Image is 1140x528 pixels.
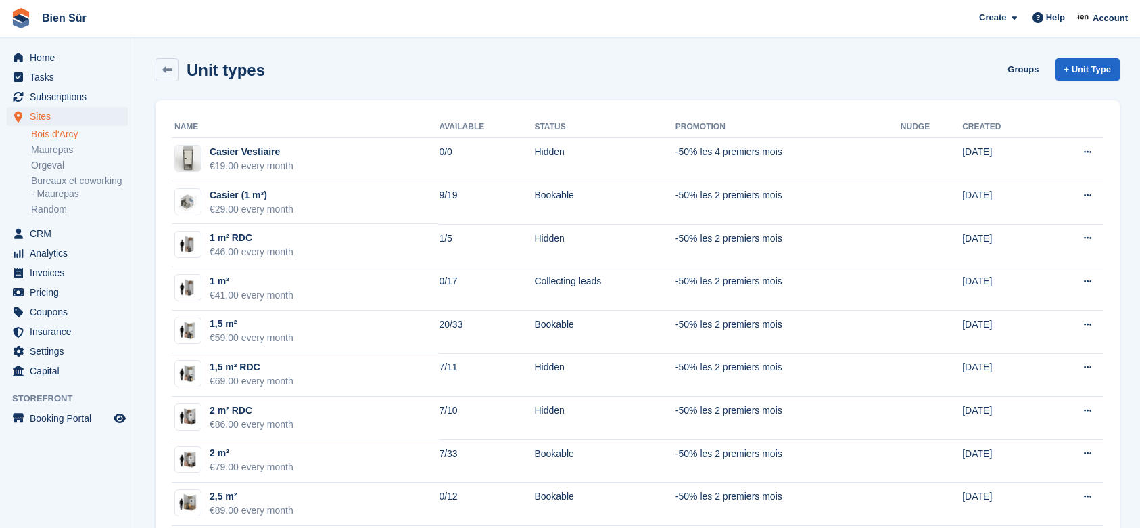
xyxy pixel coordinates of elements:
[439,181,534,225] td: 9/19
[30,322,111,341] span: Insurance
[962,224,1043,267] td: [DATE]
[210,374,293,389] div: €69.00 every month
[31,144,128,156] a: Maurepas
[962,439,1043,483] td: [DATE]
[901,116,962,138] th: Nudge
[7,107,128,126] a: menu
[30,303,111,322] span: Coupons
[210,159,293,173] div: €19.00 every month
[210,418,293,432] div: €86.00 every month
[534,116,675,138] th: Status
[675,267,901,311] td: -50% les 2 premiers mois
[675,439,901,483] td: -50% les 2 premiers mois
[175,146,201,171] img: locker%20petit%20casier.png
[175,321,201,340] img: 15-sqft-unit.jpg
[962,397,1043,440] td: [DATE]
[30,342,111,361] span: Settings
[439,439,534,483] td: 7/33
[210,360,293,374] div: 1,5 m² RDC
[210,403,293,418] div: 2 m² RDC
[439,224,534,267] td: 1/5
[30,283,111,302] span: Pricing
[7,87,128,106] a: menu
[7,48,128,67] a: menu
[7,283,128,302] a: menu
[675,138,901,181] td: -50% les 4 premiers mois
[30,87,111,106] span: Subscriptions
[30,48,111,67] span: Home
[31,159,128,172] a: Orgeval
[210,145,293,159] div: Casier Vestiaire
[962,353,1043,397] td: [DATE]
[7,68,128,87] a: menu
[175,450,201,470] img: 20-sqft-unit.jpg
[1055,58,1120,81] a: + Unit Type
[30,107,111,126] span: Sites
[534,439,675,483] td: Bookable
[175,189,201,215] img: locker%201m3.jpg
[439,483,534,526] td: 0/12
[7,322,128,341] a: menu
[210,188,293,202] div: Casier (1 m³)
[439,267,534,311] td: 0/17
[175,493,201,512] img: 25-sqft-unit.jpg
[172,116,439,138] th: Name
[962,483,1043,526] td: [DATE]
[210,460,293,475] div: €79.00 every month
[210,274,293,288] div: 1 m²
[210,202,293,217] div: €29.00 every month
[534,181,675,225] td: Bookable
[675,397,901,440] td: -50% les 2 premiers mois
[534,267,675,311] td: Collecting leads
[675,181,901,225] td: -50% les 2 premiers mois
[1046,11,1065,24] span: Help
[962,311,1043,354] td: [DATE]
[7,361,128,380] a: menu
[7,303,128,322] a: menu
[11,8,31,28] img: stora-icon-8386f47178a22dfd0bd8f6a31ec36ba5ce8667c1dd55bd0f319d3a0aa187defe.svg
[1077,11,1091,24] img: Asmaa Habri
[439,116,534,138] th: Available
[439,353,534,397] td: 7/11
[675,224,901,267] td: -50% les 2 premiers mois
[12,392,135,405] span: Storefront
[7,244,128,263] a: menu
[210,489,293,504] div: 2,5 m²
[175,407,201,426] img: box-2m2.jpg
[675,311,901,354] td: -50% les 2 premiers mois
[675,353,901,397] td: -50% les 2 premiers mois
[7,224,128,243] a: menu
[31,175,128,200] a: Bureaux et coworking - Maurepas
[979,11,1006,24] span: Create
[30,361,111,380] span: Capital
[962,267,1043,311] td: [DATE]
[175,235,201,255] img: box-1m2.jpg
[31,203,128,216] a: Random
[30,263,111,282] span: Invoices
[210,231,293,245] div: 1 m² RDC
[175,278,201,298] img: 10-sqft-unit.jpg
[210,245,293,259] div: €46.00 every month
[112,410,128,426] a: Preview store
[675,116,901,138] th: Promotion
[210,446,293,460] div: 2 m²
[439,311,534,354] td: 20/33
[534,397,675,440] td: Hidden
[534,138,675,181] td: Hidden
[1002,58,1044,81] a: Groups
[1093,12,1128,25] span: Account
[30,244,111,263] span: Analytics
[210,288,293,303] div: €41.00 every month
[210,317,293,331] div: 1,5 m²
[30,224,111,243] span: CRM
[30,409,111,428] span: Booking Portal
[534,311,675,354] td: Bookable
[30,68,111,87] span: Tasks
[675,483,901,526] td: -50% les 2 premiers mois
[534,224,675,267] td: Hidden
[962,116,1043,138] th: Created
[187,61,265,79] h2: Unit types
[7,263,128,282] a: menu
[210,331,293,345] div: €59.00 every month
[439,138,534,181] td: 0/0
